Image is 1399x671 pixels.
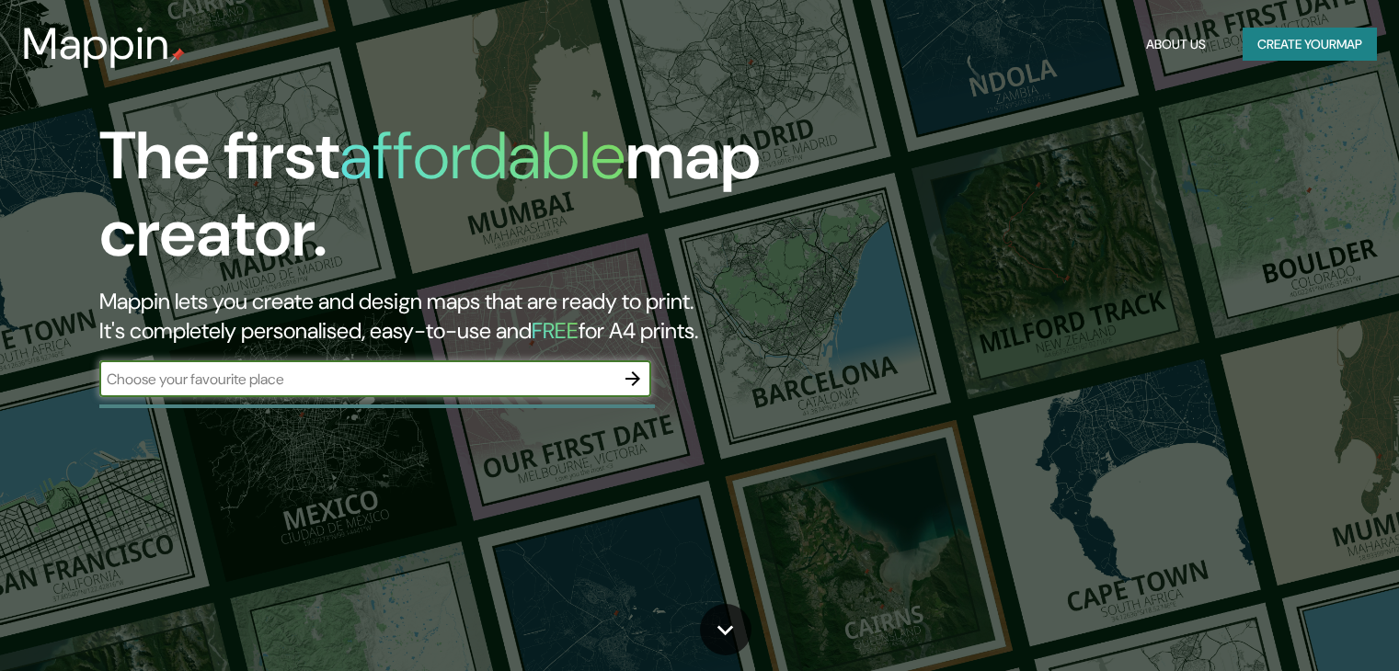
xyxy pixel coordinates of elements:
img: mappin-pin [170,48,185,63]
h1: The first map creator. [99,118,799,287]
h3: Mappin [22,18,170,70]
h1: affordable [339,113,625,199]
button: About Us [1139,28,1213,62]
h2: Mappin lets you create and design maps that are ready to print. It's completely personalised, eas... [99,287,799,346]
h5: FREE [532,316,579,345]
button: Create yourmap [1243,28,1377,62]
input: Choose your favourite place [99,369,614,390]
